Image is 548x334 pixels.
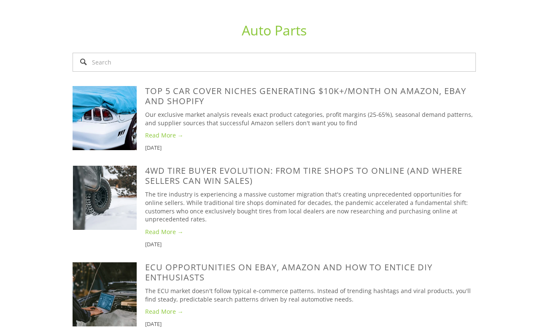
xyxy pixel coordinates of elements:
a: 4WD Tire Buyer Evolution: From Tire Shops to Online (And Where Sellers Can Win Sales) [73,166,145,230]
a: Top 5 Car Cover Niches Generating $10K+/Month on Amazon, eBay and Shopify [73,86,145,150]
a: ECU Opportunities on eBay, Amazon and How to Entice DIY Enthusiasts [73,262,145,326]
img: 4WD Tire Buyer Evolution: From Tire Shops to Online (And Where Sellers Can Win Sales) [73,166,137,230]
p: The ECU market doesn't follow typical e-commerce patterns. Instead of trending hashtags and viral... [145,287,476,303]
p: The tire industry is experiencing a massive customer migration that's creating unprecedented oppo... [145,190,476,223]
img: Top 5 Car Cover Niches Generating $10K+/Month on Amazon, eBay and Shopify [73,86,137,150]
input: Search [73,53,476,72]
img: ECU Opportunities on eBay, Amazon and How to Entice DIY Enthusiasts [73,262,137,326]
a: 4WD Tire Buyer Evolution: From Tire Shops to Online (And Where Sellers Can Win Sales) [145,165,462,186]
a: Auto Parts [242,21,307,39]
a: Read More → [145,131,476,140]
a: Read More → [145,228,476,236]
p: Our exclusive market analysis reveals exact product categories, profit margins (25-65%), seasonal... [145,110,476,127]
a: ECU Opportunities on eBay, Amazon and How to Entice DIY Enthusiasts [145,261,432,283]
time: [DATE] [145,144,162,151]
time: [DATE] [145,240,162,248]
time: [DATE] [145,320,162,328]
a: Top 5 Car Cover Niches Generating $10K+/Month on Amazon, eBay and Shopify [145,85,466,107]
a: Read More → [145,307,476,316]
